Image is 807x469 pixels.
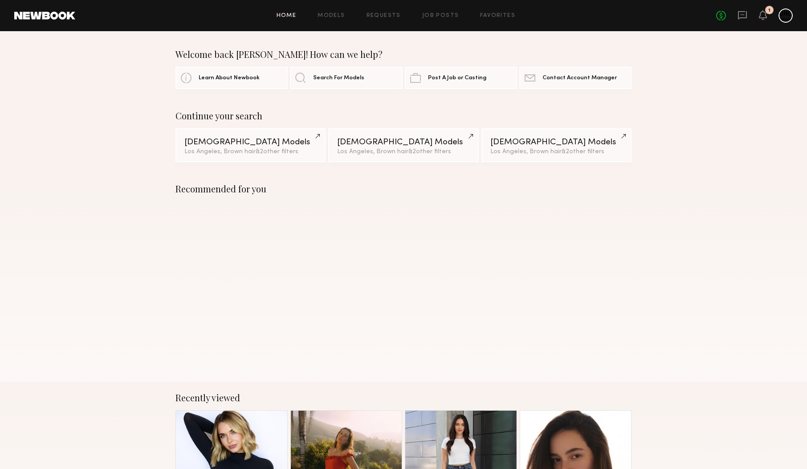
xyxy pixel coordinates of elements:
[175,392,632,403] div: Recently viewed
[318,13,345,19] a: Models
[290,67,402,89] a: Search For Models
[542,75,617,81] span: Contact Account Manager
[328,128,478,162] a: [DEMOGRAPHIC_DATA] ModelsLos Angeles, Brown hair&2other filters
[175,184,632,194] div: Recommended for you
[184,149,317,155] div: Los Angeles, Brown hair
[481,128,632,162] a: [DEMOGRAPHIC_DATA] ModelsLos Angeles, Brown hair&2other filters
[175,49,632,60] div: Welcome back [PERSON_NAME]! How can we help?
[256,149,298,155] span: & 2 other filter s
[175,128,326,162] a: [DEMOGRAPHIC_DATA] ModelsLos Angeles, Brown hair&2other filters
[337,149,469,155] div: Los Angeles, Brown hair
[277,13,297,19] a: Home
[519,67,632,89] a: Contact Account Manager
[490,149,623,155] div: Los Angeles, Brown hair
[768,8,770,13] div: 1
[337,138,469,147] div: [DEMOGRAPHIC_DATA] Models
[405,67,517,89] a: Post A Job or Casting
[199,75,260,81] span: Learn About Newbook
[428,75,486,81] span: Post A Job or Casting
[175,110,632,121] div: Continue your search
[367,13,401,19] a: Requests
[175,67,288,89] a: Learn About Newbook
[562,149,604,155] span: & 2 other filter s
[490,138,623,147] div: [DEMOGRAPHIC_DATA] Models
[184,138,317,147] div: [DEMOGRAPHIC_DATA] Models
[422,13,459,19] a: Job Posts
[480,13,515,19] a: Favorites
[313,75,364,81] span: Search For Models
[408,149,451,155] span: & 2 other filter s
